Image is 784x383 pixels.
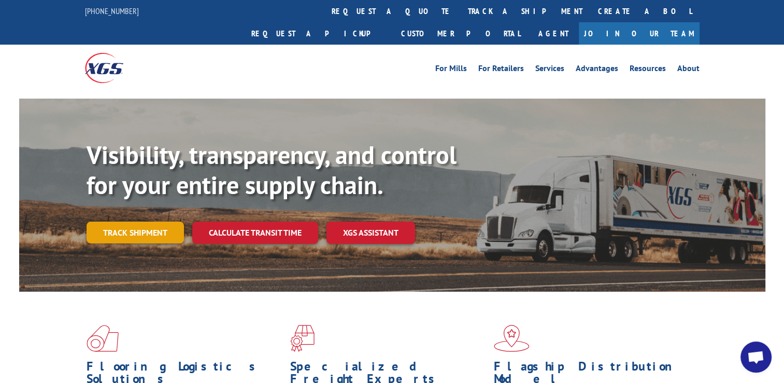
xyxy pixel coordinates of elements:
div: Open chat [740,341,772,373]
img: xgs-icon-focused-on-flooring-red [290,325,315,352]
a: Advantages [576,64,618,76]
a: XGS ASSISTANT [326,222,415,244]
a: For Retailers [478,64,524,76]
b: Visibility, transparency, and control for your entire supply chain. [87,139,457,201]
a: Request a pickup [244,22,393,45]
img: xgs-icon-total-supply-chain-intelligence-red [87,325,119,352]
a: Track shipment [87,222,184,243]
a: For Mills [435,64,467,76]
a: Join Our Team [579,22,700,45]
a: About [677,64,700,76]
img: xgs-icon-flagship-distribution-model-red [494,325,530,352]
a: Resources [630,64,666,76]
a: Calculate transit time [192,222,318,244]
a: Customer Portal [393,22,528,45]
a: Services [535,64,564,76]
a: Agent [528,22,579,45]
a: [PHONE_NUMBER] [85,6,139,16]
